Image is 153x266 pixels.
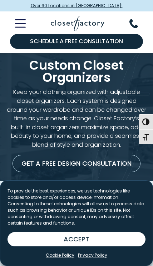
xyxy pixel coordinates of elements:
h1: Custom Closet Organizers [6,59,147,84]
button: Toggle Mobile Menu [6,19,26,28]
a: Cookie Policy [46,252,74,259]
button: Toggle High Contrast [139,114,153,129]
span: Over 60 Locations in [GEOGRAPHIC_DATA]! [31,2,123,9]
button: Phone Number [129,19,147,28]
p: Keep your clothing organized with adjustable closet organizers. Each system is designed around yo... [6,88,147,149]
button: ACCEPT [8,232,145,246]
a: Privacy Policy [78,252,107,259]
p: To provide the best experiences, we use technologies like cookies to store and/or access device i... [8,188,145,226]
img: Closet Factory Logo [51,16,104,31]
button: Toggle Font size [139,129,153,144]
a: Get a Free Design Consultation [13,155,140,172]
a: Schedule a Free Consultation [10,34,143,49]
